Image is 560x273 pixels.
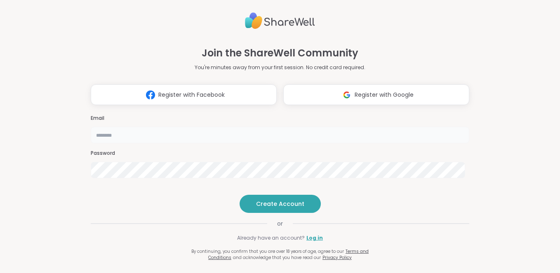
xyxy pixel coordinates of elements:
[208,248,369,261] a: Terms and Conditions
[195,64,365,71] p: You're minutes away from your first session. No credit card required.
[233,254,321,261] span: and acknowledge that you have read our
[322,254,352,261] a: Privacy Policy
[355,91,414,99] span: Register with Google
[202,46,358,61] h1: Join the ShareWell Community
[306,234,323,242] a: Log in
[237,234,305,242] span: Already have an account?
[91,150,470,157] h3: Password
[143,87,158,103] img: ShareWell Logomark
[245,9,315,33] img: ShareWell Logo
[256,200,304,208] span: Create Account
[91,84,277,105] button: Register with Facebook
[158,91,225,99] span: Register with Facebook
[191,248,344,254] span: By continuing, you confirm that you are over 18 years of age, agree to our
[240,195,321,213] button: Create Account
[339,87,355,103] img: ShareWell Logomark
[91,115,470,122] h3: Email
[283,84,469,105] button: Register with Google
[267,219,293,228] span: or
